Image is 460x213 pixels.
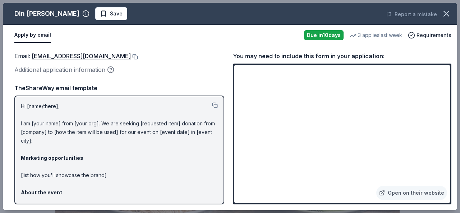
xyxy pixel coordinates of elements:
[110,9,123,18] span: Save
[233,51,451,61] div: You may need to include this form in your application:
[408,31,451,40] button: Requirements
[304,30,344,40] div: Due in 10 days
[417,31,451,40] span: Requirements
[349,31,402,40] div: 3 applies last week
[95,7,127,20] button: Save
[14,83,224,93] div: TheShareWay email template
[386,10,437,19] button: Report a mistake
[376,186,447,200] a: Open on their website
[14,28,51,43] button: Apply by email
[14,52,131,60] span: Email :
[32,51,131,61] a: [EMAIL_ADDRESS][DOMAIN_NAME]
[21,155,83,161] strong: Marketing opportunities
[14,8,79,19] div: Din [PERSON_NAME]
[14,65,224,74] div: Additional application information
[21,189,62,195] strong: About the event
